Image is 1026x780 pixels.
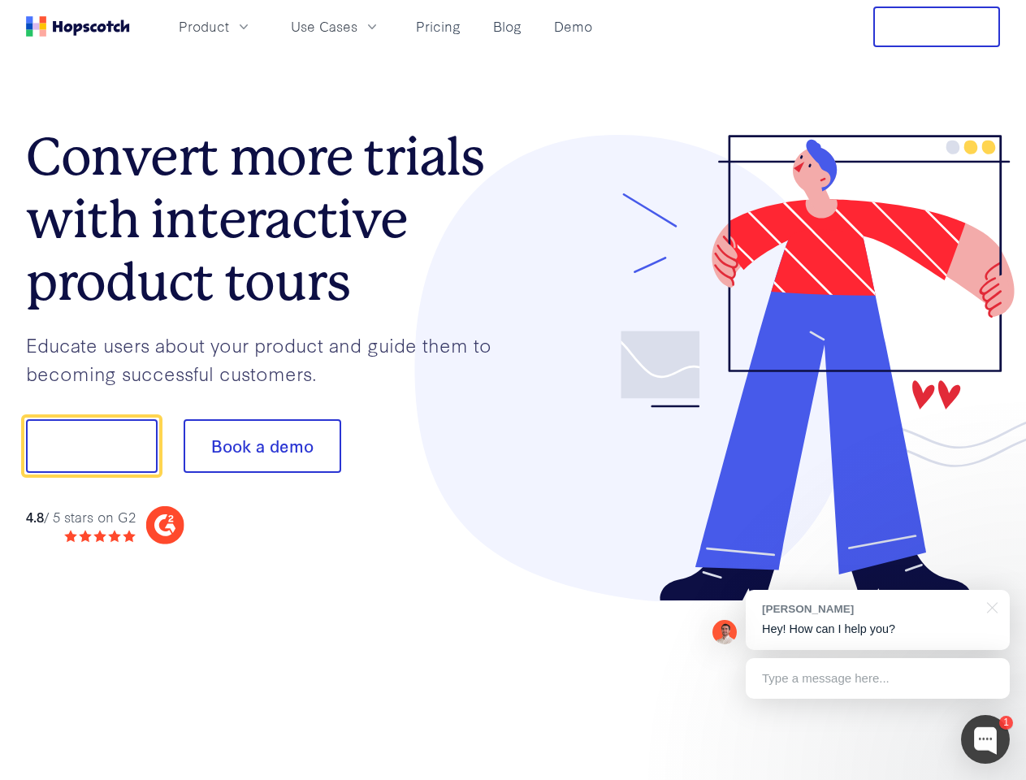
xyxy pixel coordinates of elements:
strong: 4.8 [26,507,44,526]
img: Mark Spera [712,620,737,644]
span: Use Cases [291,16,357,37]
button: Free Trial [873,6,1000,47]
a: Pricing [409,13,467,40]
a: Blog [487,13,528,40]
h1: Convert more trials with interactive product tours [26,126,513,313]
button: Book a demo [184,419,341,473]
a: Home [26,16,130,37]
div: / 5 stars on G2 [26,507,136,527]
p: Hey! How can I help you? [762,621,994,638]
span: Product [179,16,229,37]
div: Type a message here... [746,658,1010,699]
div: 1 [999,716,1013,730]
button: Use Cases [281,13,390,40]
a: Demo [548,13,599,40]
button: Product [169,13,262,40]
div: [PERSON_NAME] [762,601,977,617]
p: Educate users about your product and guide them to becoming successful customers. [26,331,513,387]
button: Show me! [26,419,158,473]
